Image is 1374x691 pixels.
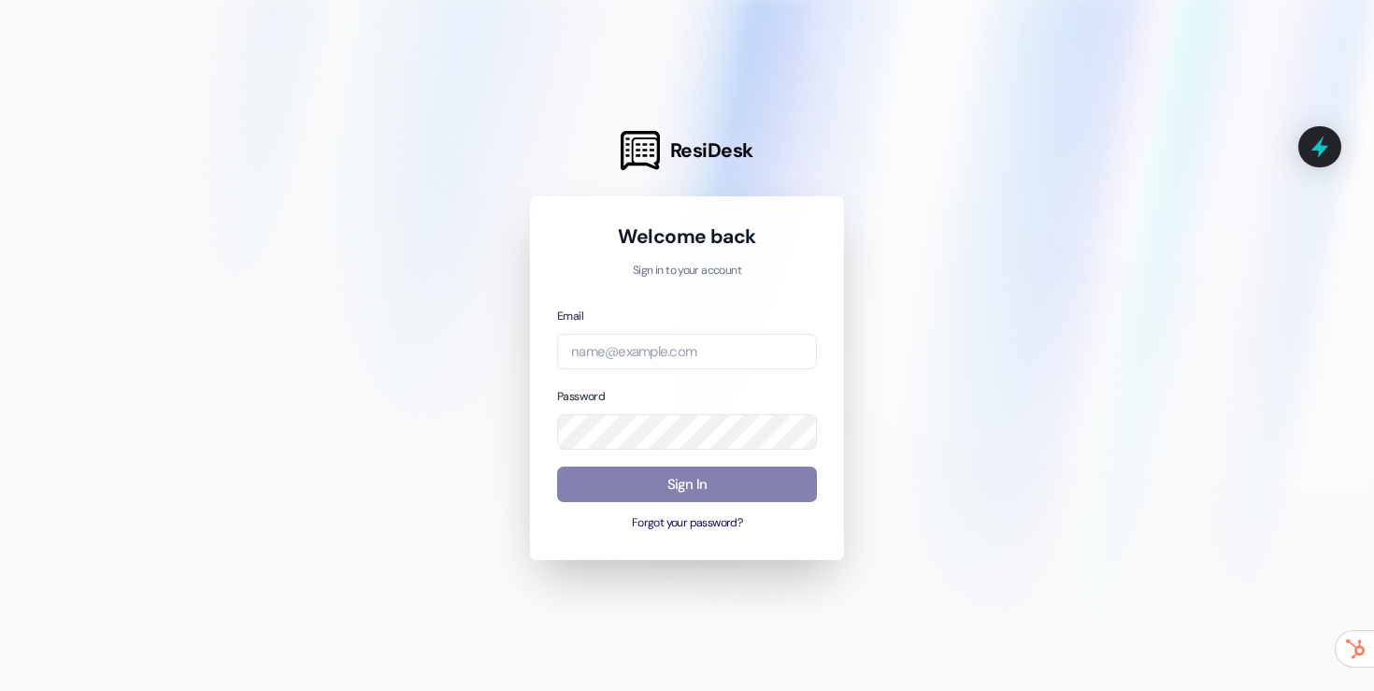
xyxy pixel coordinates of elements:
label: Password [557,389,605,404]
input: name@example.com [557,334,817,370]
label: Email [557,309,583,324]
button: Forgot your password? [557,515,817,532]
button: Sign In [557,467,817,503]
h1: Welcome back [557,223,817,250]
span: ResiDesk [670,137,753,164]
img: ResiDesk Logo [621,131,660,170]
p: Sign in to your account [557,263,817,280]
